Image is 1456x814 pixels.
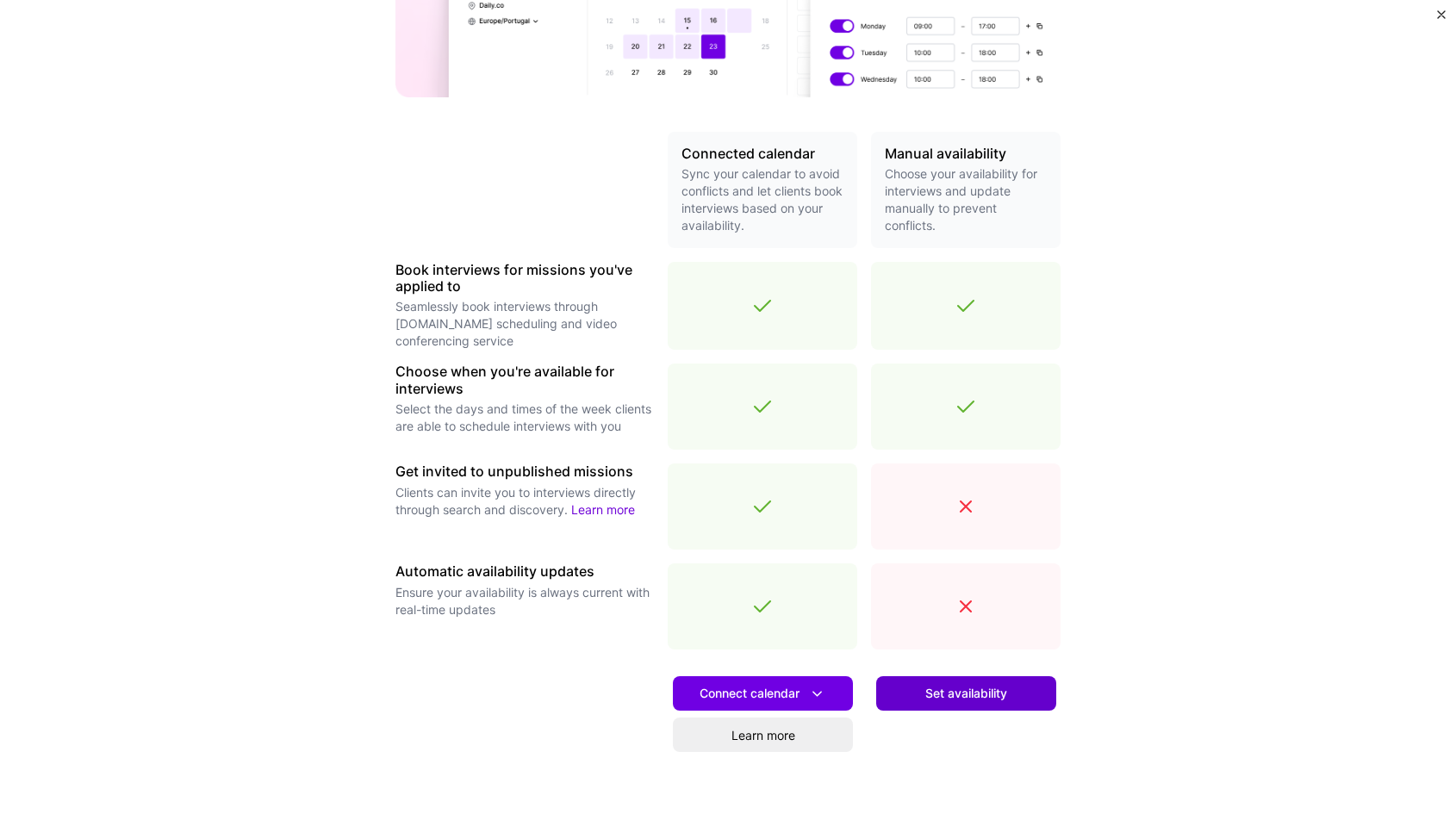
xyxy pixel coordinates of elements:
p: Seamlessly book interviews through [DOMAIN_NAME] scheduling and video conferencing service [395,298,654,350]
h3: Connected calendar [681,146,843,162]
h3: Automatic availability updates [395,563,654,580]
a: Learn more [571,502,635,517]
h3: Choose when you're available for interviews [395,364,654,396]
p: Clients can invite you to interviews directly through search and discovery. [395,484,654,519]
a: Learn more [673,718,853,752]
span: Set availability [925,685,1007,702]
span: Connect calendar [700,685,826,703]
h3: Book interviews for missions you've applied to [395,262,654,295]
button: Close [1437,10,1446,28]
button: Connect calendar [673,676,853,711]
h3: Get invited to unpublished missions [395,463,654,480]
i: icon DownArrowWhite [808,685,826,703]
p: Ensure your availability is always current with real-time updates [395,584,654,618]
p: Choose your availability for interviews and update manually to prevent conflicts. [885,165,1047,234]
h3: Manual availability [885,146,1047,162]
p: Sync your calendar to avoid conflicts and let clients book interviews based on your availability. [681,165,843,234]
button: Set availability [876,676,1056,711]
p: Select the days and times of the week clients are able to schedule interviews with you [395,401,654,435]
